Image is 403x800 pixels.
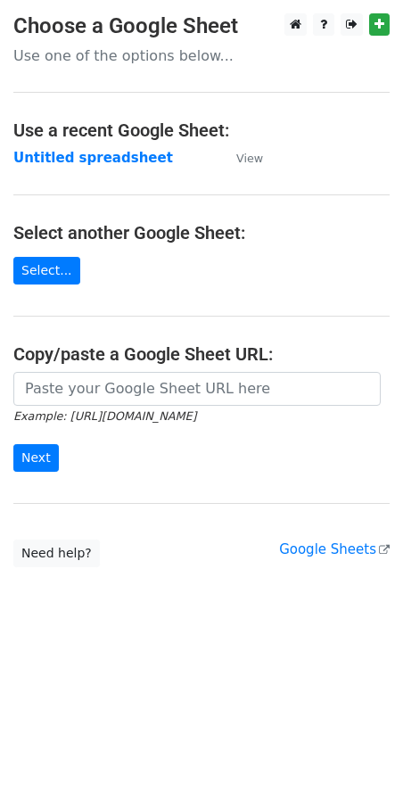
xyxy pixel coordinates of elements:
[13,343,390,365] h4: Copy/paste a Google Sheet URL:
[13,150,173,166] a: Untitled spreadsheet
[236,152,263,165] small: View
[13,372,381,406] input: Paste your Google Sheet URL here
[13,222,390,243] h4: Select another Google Sheet:
[13,409,196,423] small: Example: [URL][DOMAIN_NAME]
[13,540,100,567] a: Need help?
[218,150,263,166] a: View
[13,120,390,141] h4: Use a recent Google Sheet:
[13,46,390,65] p: Use one of the options below...
[279,541,390,557] a: Google Sheets
[13,13,390,39] h3: Choose a Google Sheet
[314,714,403,800] iframe: Chat Widget
[13,257,80,285] a: Select...
[13,444,59,472] input: Next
